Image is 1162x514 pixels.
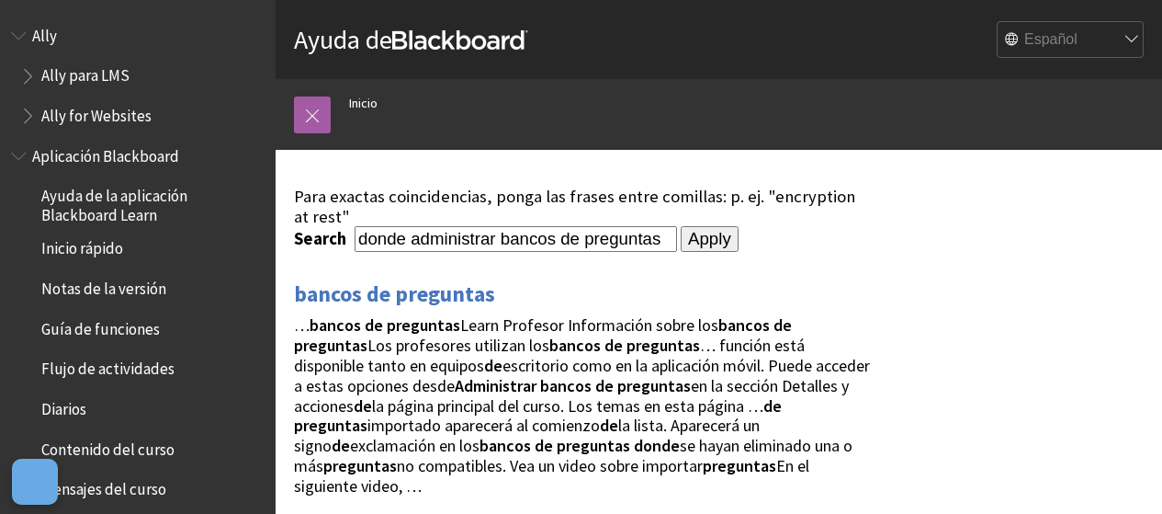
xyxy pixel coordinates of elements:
label: Search [294,228,351,249]
span: Ally para LMS [41,61,130,86]
strong: preguntas [294,415,367,436]
div: Para exactas coincidencias, ponga las frases entre comillas: p. ej. "encryption at rest" [294,187,872,226]
strong: de [535,435,553,456]
select: Site Language Selector [998,22,1145,59]
strong: bancos [718,314,770,336]
strong: de [365,314,383,336]
strong: Administrar [455,375,536,396]
strong: preguntas [626,335,700,356]
span: Flujo de actividades [41,354,175,379]
strong: bancos [479,435,531,456]
strong: de [354,395,372,417]
nav: Book outline for Anthology Ally Help [11,20,265,131]
strong: preguntas [387,314,460,336]
strong: preguntas [703,455,776,476]
a: Inicio [349,92,378,115]
strong: donde [634,435,680,456]
strong: preguntas [617,375,691,396]
span: … Learn Profesor Información sobre los Los profesores utilizan los … función está disponible tant... [294,314,870,496]
strong: de [600,415,618,436]
span: Diarios [41,394,86,418]
strong: de [604,335,623,356]
strong: de [595,375,614,396]
span: Ayuda de la aplicación Blackboard Learn [41,181,263,224]
span: Notas de la versión [41,273,166,298]
span: Mensajes del curso [41,474,166,499]
span: Inicio rápido [41,234,123,258]
strong: preguntas [323,455,397,476]
button: Abrir preferencias [12,459,58,505]
a: bancos de preguntas [294,280,495,309]
span: Aplicación Blackboard [32,141,179,166]
strong: bancos [540,375,592,396]
strong: de [332,435,350,456]
strong: bancos [549,335,601,356]
strong: de [773,314,792,336]
span: Ally for Websites [41,100,152,125]
strong: Blackboard [392,30,528,50]
strong: preguntas [557,435,630,456]
span: Contenido del curso [41,434,175,459]
span: Guía de funciones [41,314,160,338]
input: Apply [681,226,739,252]
strong: de [484,355,502,376]
strong: bancos [310,314,361,336]
a: Ayuda deBlackboard [294,23,528,56]
strong: preguntas [294,335,367,356]
strong: de [763,395,782,417]
span: Ally [32,20,57,45]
